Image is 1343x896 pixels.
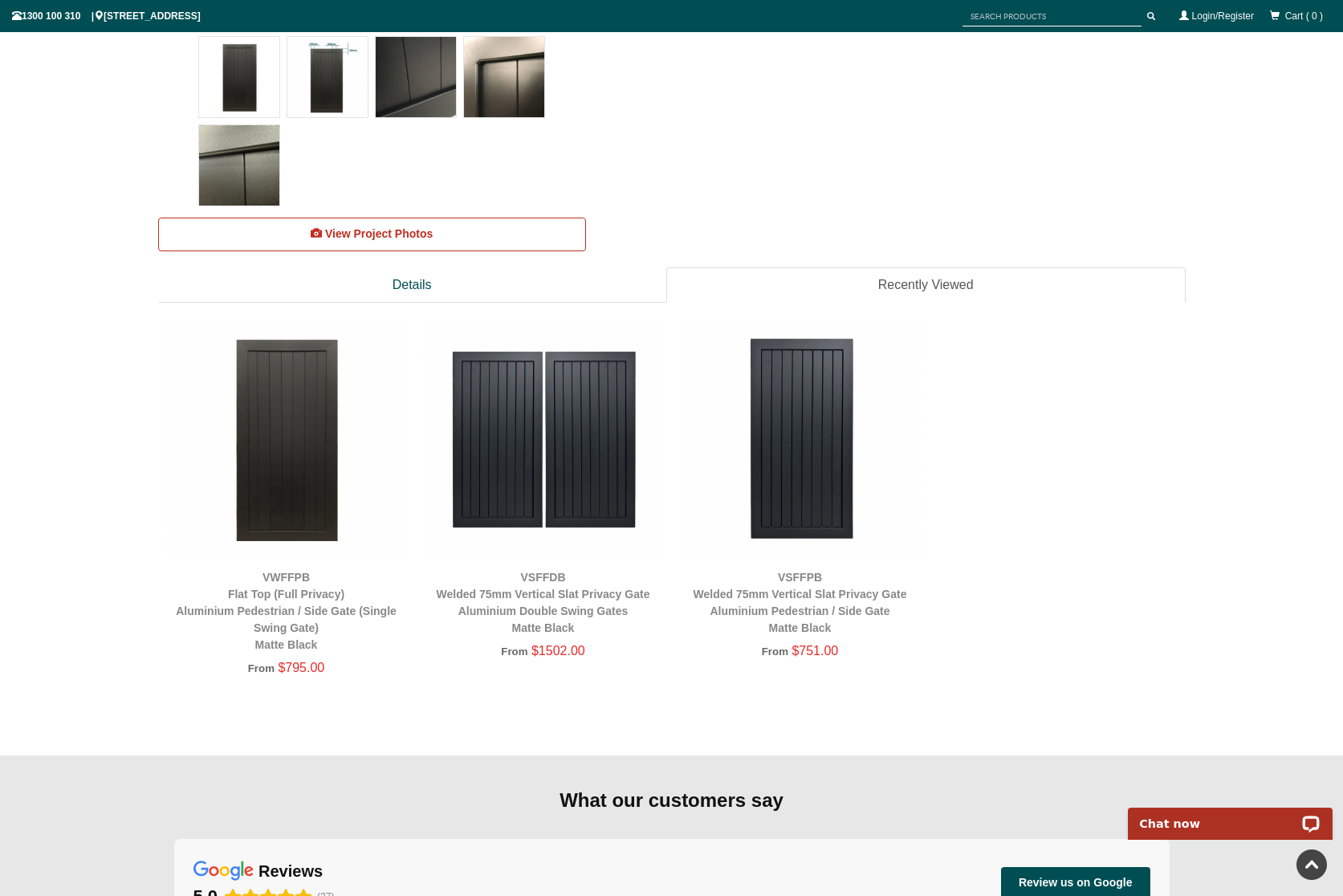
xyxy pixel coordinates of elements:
[962,6,1142,26] input: SEARCH PRODUCTS
[1117,789,1343,840] iframe: LiveChat chat widget
[531,644,585,658] span: $1502.00
[278,661,324,674] span: $795.00
[158,267,666,303] a: Details
[1285,10,1323,22] span: Cart ( 0 )
[423,319,664,560] img: VSFFDB - Welded 75mm Vertical Slat Privacy Gate - Aluminium Double Swing Gates - Matte Black - Ga...
[376,37,456,117] img: VWFFPB - Flat Top (Full Privacy) - Aluminium Pedestrian / Side Gate (Single Swing Gate) - Matte B...
[174,788,1170,813] div: What our customers say
[1019,875,1133,890] span: Review us on Google
[437,571,650,634] a: VSFFDBWelded 75mm Vertical Slat Privacy GateAluminium Double Swing GatesMatte Black
[464,37,544,117] img: VWFFPB - Flat Top (Full Privacy) - Aluminium Pedestrian / Side Gate (Single Swing Gate) - Matte B...
[325,227,433,240] span: View Project Photos
[199,37,279,117] img: VWFFPB - Flat Top (Full Privacy) - Aluminium Pedestrian / Side Gate (Single Swing Gate) - Matte B...
[12,10,201,22] span: 1300 100 310 | [STREET_ADDRESS]
[248,662,275,674] span: From
[176,571,397,651] a: VWFFPBFlat Top (Full Privacy)Aluminium Pedestrian / Side Gate (Single Swing Gate)Matte Black
[158,218,586,251] a: View Project Photos
[501,646,527,658] span: From
[762,646,788,658] span: From
[287,37,368,117] img: VWFFPB - Flat Top (Full Privacy) - Aluminium Pedestrian / Side Gate (Single Swing Gate) - Matte B...
[258,861,323,882] div: reviews
[199,125,279,206] img: VWFFPB - Flat Top (Full Privacy) - Aluminium Pedestrian / Side Gate (Single Swing Gate) - Matte B...
[166,319,407,560] img: VWFFPB - Flat Top (Full Privacy) - Aluminium Pedestrian / Side Gate (Single Swing Gate) - Matte B...
[680,319,921,560] img: VSFFPB - Welded 75mm Vertical Slat Privacy Gate - Aluminium Pedestrian / Side Gate - Matte Black ...
[666,267,1186,303] a: Recently Viewed
[792,644,838,658] span: $751.00
[694,571,907,634] a: VSFFPBWelded 75mm Vertical Slat Privacy GateAluminium Pedestrian / Side GateMatte Black
[1192,10,1254,22] a: Login/Register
